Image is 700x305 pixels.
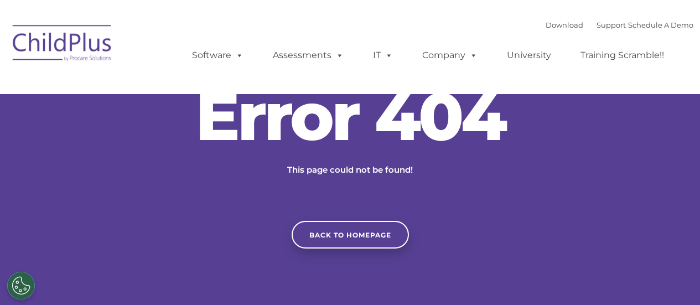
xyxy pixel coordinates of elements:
[546,20,583,29] a: Download
[569,44,675,66] a: Training Scramble!!
[292,221,409,249] a: Back to homepage
[628,20,693,29] a: Schedule A Demo
[7,272,35,299] button: Cookies Settings
[234,163,466,177] p: This page could not be found!
[7,17,118,73] img: ChildPlus by Procare Solutions
[262,44,355,66] a: Assessments
[181,44,255,66] a: Software
[411,44,489,66] a: Company
[496,44,562,66] a: University
[597,20,626,29] a: Support
[184,83,516,149] h2: Error 404
[362,44,404,66] a: IT
[546,20,693,29] font: |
